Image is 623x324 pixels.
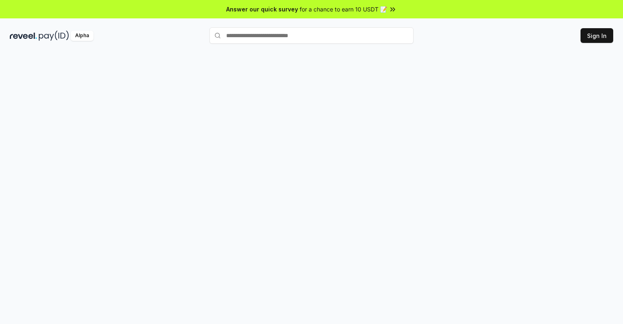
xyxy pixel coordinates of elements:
[581,28,613,43] button: Sign In
[10,31,37,41] img: reveel_dark
[300,5,387,13] span: for a chance to earn 10 USDT 📝
[71,31,93,41] div: Alpha
[39,31,69,41] img: pay_id
[226,5,298,13] span: Answer our quick survey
